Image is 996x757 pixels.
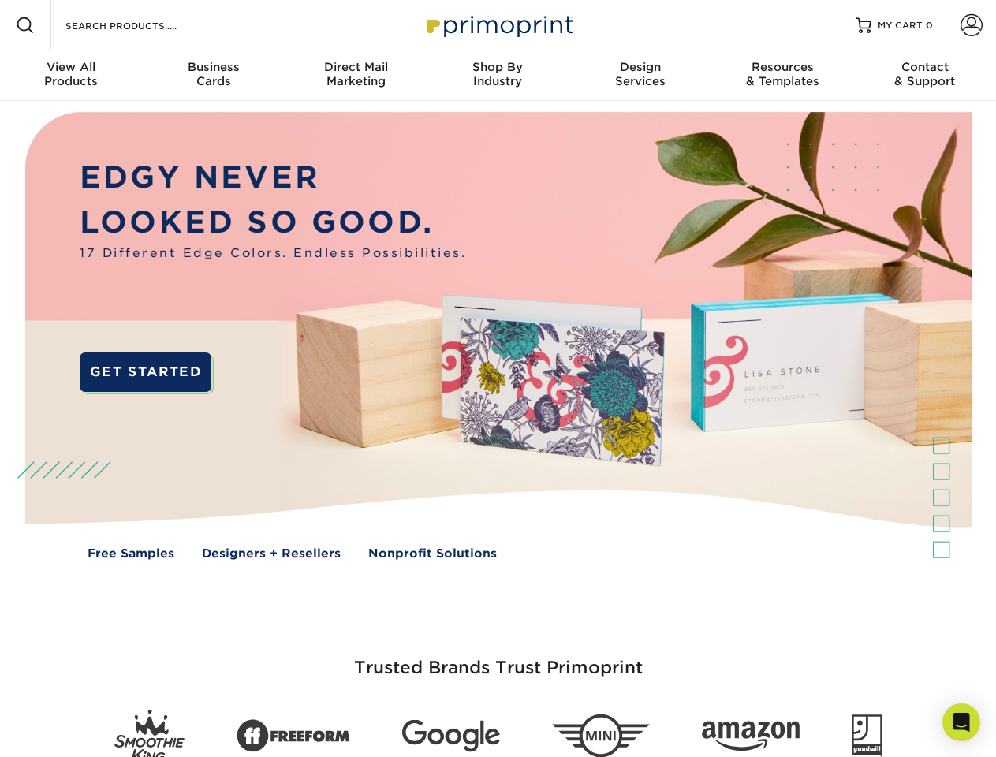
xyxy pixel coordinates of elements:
a: Designers + Resellers [202,545,341,563]
a: Contact& Support [854,50,996,101]
div: Open Intercom Messenger [942,703,980,741]
span: Direct Mail [285,60,427,74]
div: Cards [142,60,284,88]
img: Goodwill [852,714,882,757]
p: EDGY NEVER [80,155,466,200]
span: Contact [854,60,996,74]
img: Primoprint [420,8,577,42]
span: 0 [926,20,933,31]
div: & Support [854,60,996,88]
div: Industry [427,60,569,88]
a: Nonprofit Solutions [368,545,497,563]
a: BusinessCards [142,50,284,101]
span: Shop By [427,60,569,74]
img: Google [402,720,500,752]
a: DesignServices [569,50,711,101]
a: GET STARTED [80,352,211,392]
input: SEARCH PRODUCTS..... [64,16,218,35]
div: Marketing [285,60,427,88]
span: Design [569,60,711,74]
a: Free Samples [88,545,174,563]
span: MY CART [878,19,923,32]
a: Shop ByIndustry [427,50,569,101]
span: Business [142,60,284,74]
img: Amazon [702,722,800,751]
div: Services [569,60,711,88]
span: 17 Different Edge Colors. Endless Possibilities. [80,244,466,263]
a: Direct MailMarketing [285,50,427,101]
span: Resources [711,60,853,74]
div: & Templates [711,60,853,88]
h3: Trusted Brands Trust Primoprint [37,620,960,697]
p: LOOKED SO GOOD. [80,200,466,245]
a: Resources& Templates [711,50,853,101]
